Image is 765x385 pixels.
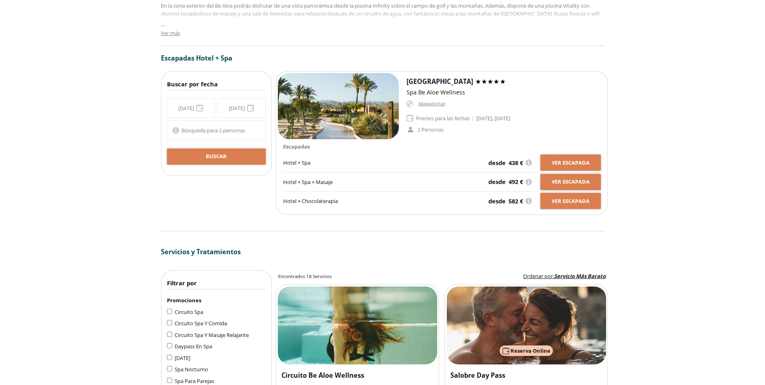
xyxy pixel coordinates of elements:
[175,343,212,350] span: Daypass En Spa
[509,177,523,186] span: 492 €
[161,247,241,256] span: Servicios y Tratamientos
[540,174,601,190] button: Ver escapada
[161,54,194,63] span: Escapadas
[488,158,506,167] span: desde
[416,114,470,123] span: Precios para las fechas
[175,308,203,316] span: Circuito Spa
[283,178,333,186] span: Hotel + Spa + Masaje
[167,80,218,88] span: Buscar por fecha
[196,54,232,63] span: Hotel + Spa
[554,272,606,280] span: Servicio Más Barato
[175,354,190,362] span: [DATE]
[161,20,165,29] span: ...
[161,29,180,37] span: Ver más
[283,197,338,205] span: Hotel + Chocolaterapia
[509,197,523,206] span: 582 €
[523,272,553,280] span: Ordenar por
[540,158,601,167] a: Ver escapada
[175,366,208,373] span: Spa Nocturno
[511,347,550,354] span: Reserva Online
[450,371,602,380] h3: Salobre Day Pass
[406,124,606,137] div: 2 Personas
[175,320,227,327] span: Circuito Spa Y Comida
[175,331,249,339] span: Circuito Spa Y Masaje Relajante
[540,155,601,171] button: Ver escapada
[418,99,445,109] span: Maspalomas
[552,178,590,186] span: Ver escapada
[167,297,201,304] span: Promociones
[161,29,180,38] button: Ver más
[523,272,606,280] label: :
[167,279,197,287] span: Filtrar por
[540,193,601,209] button: Ver escapada
[406,88,606,97] div: Spa Be Aloe Wellness
[206,153,227,161] span: Buscar
[488,177,506,186] span: desde
[552,197,590,205] span: Ver escapada
[181,127,245,134] span: Búsqueda para 2 personas
[167,149,266,165] button: Buscar
[278,273,331,280] h2: Encontrados 18 Servicios
[281,371,433,380] h3: Circuito Be Aloe Wellness
[406,77,473,86] span: [GEOGRAPHIC_DATA]
[406,114,473,123] p: :
[175,377,214,385] span: Spa Para Parejas
[540,177,601,186] a: Ver escapada
[488,197,506,206] span: desde
[283,143,310,150] span: Escapadas
[552,159,590,167] span: Ver escapada
[476,114,510,123] p: [DATE], [DATE]
[540,196,601,205] a: Ver escapada
[283,158,311,167] span: Hotel + Spa
[509,158,523,167] span: 438 €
